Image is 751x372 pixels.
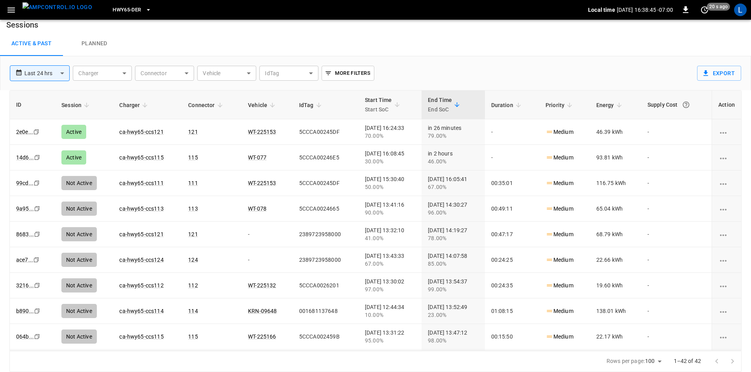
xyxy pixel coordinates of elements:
[428,132,478,140] div: 79.00%
[546,333,573,341] p: Medium
[61,125,86,139] div: Active
[365,201,415,217] div: [DATE] 13:41:16
[22,2,92,12] img: ampcontrol.io logo
[33,307,41,315] div: copy
[590,222,641,247] td: 68.79 kWh
[590,273,641,298] td: 19.60 kWh
[188,154,198,161] a: 115
[293,170,359,196] td: 5CCCA00245DF
[16,282,34,289] a: 3216...
[428,124,478,140] div: in 26 minutes
[590,119,641,145] td: 46.39 kWh
[491,100,523,110] span: Duration
[113,6,141,15] span: HWY65-DER
[712,91,741,119] th: Action
[428,209,478,217] div: 96.00%
[588,6,615,14] p: Local time
[718,128,735,136] div: charging session options
[61,176,97,190] div: Not Active
[365,175,415,191] div: [DATE] 15:30:40
[546,205,573,213] p: Medium
[33,204,41,213] div: copy
[590,196,641,222] td: 65.04 kWh
[16,205,34,212] a: 9a95...
[242,247,293,273] td: -
[248,154,266,161] a: WT-077
[485,119,539,145] td: -
[365,337,415,344] div: 95.00%
[248,205,266,212] a: WT-078
[16,154,34,161] a: 14d6...
[428,303,478,319] div: [DATE] 13:52:49
[365,183,415,191] div: 50.00%
[718,256,735,264] div: charging session options
[365,285,415,293] div: 97.00%
[365,234,415,242] div: 41.00%
[718,333,735,341] div: charging session options
[188,308,198,314] a: 114
[61,253,97,267] div: Not Active
[365,124,415,140] div: [DATE] 16:24:33
[718,281,735,289] div: charging session options
[718,179,735,187] div: charging session options
[188,205,198,212] a: 113
[16,333,34,340] a: 064b...
[365,95,402,114] span: Start TimeStart SoC
[546,256,573,264] p: Medium
[428,337,478,344] div: 98.00%
[293,273,359,298] td: 5CCCA0026201
[119,100,150,110] span: Charger
[590,247,641,273] td: 22.66 kWh
[546,307,573,315] p: Medium
[546,281,573,290] p: Medium
[119,129,163,135] a: ca-hwy65-ccs121
[365,150,415,165] div: [DATE] 16:08:45
[596,100,624,110] span: Energy
[617,6,673,14] p: [DATE] 16:38:45 -07:00
[242,222,293,247] td: -
[365,278,415,293] div: [DATE] 13:30:02
[428,175,478,191] div: [DATE] 16:05:41
[428,95,452,114] div: End Time
[485,145,539,170] td: -
[641,170,712,196] td: -
[365,209,415,217] div: 90.00%
[641,145,712,170] td: -
[428,201,478,217] div: [DATE] 14:30:27
[428,183,478,191] div: 67.00%
[248,180,276,186] a: WT-225153
[641,298,712,324] td: -
[61,227,97,241] div: Not Active
[697,66,741,81] button: Export
[365,260,415,268] div: 67.00%
[33,128,41,136] div: copy
[33,332,41,341] div: copy
[293,119,359,145] td: 5CCCA00245DF
[119,231,163,237] a: ca-hwy65-ccs121
[248,282,276,289] a: WT-225132
[428,226,478,242] div: [DATE] 14:19:27
[33,153,41,162] div: copy
[109,2,154,18] button: HWY65-DER
[428,329,478,344] div: [DATE] 13:47:12
[645,355,664,367] div: 100
[365,132,415,140] div: 70.00%
[188,100,225,110] span: Connector
[119,282,163,289] a: ca-hwy65-ccs112
[61,150,86,165] div: Active
[33,281,41,290] div: copy
[33,179,41,187] div: copy
[485,170,539,196] td: 00:35:01
[61,278,97,292] div: Not Active
[734,4,747,16] div: profile-icon
[119,333,163,340] a: ca-hwy65-ccs115
[546,128,573,136] p: Medium
[707,3,730,11] span: 20 s ago
[485,298,539,324] td: 01:08:15
[61,202,97,216] div: Not Active
[546,179,573,187] p: Medium
[718,154,735,161] div: charging session options
[188,282,198,289] a: 112
[188,231,198,237] a: 121
[188,333,198,340] a: 115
